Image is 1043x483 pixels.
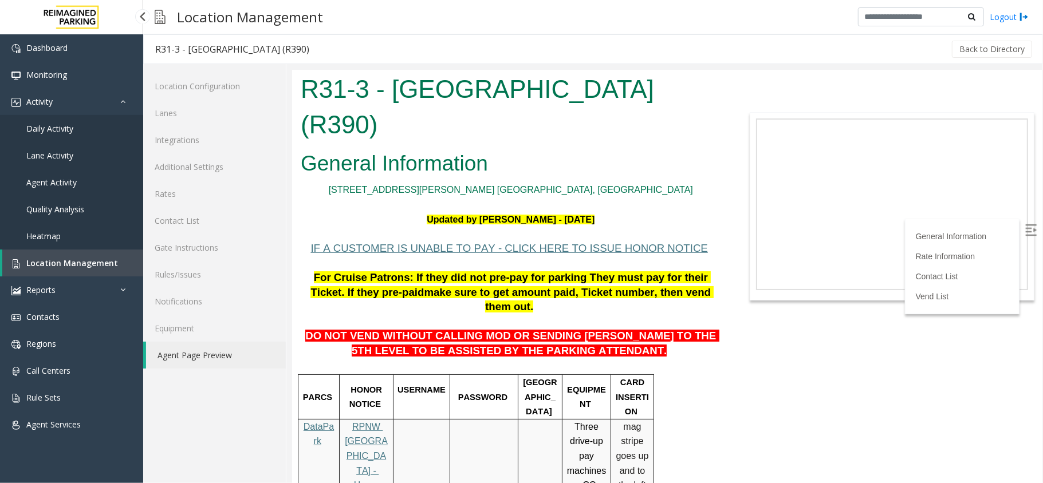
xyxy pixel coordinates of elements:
[143,288,286,315] a: Notifications
[624,162,695,171] a: General Information
[11,340,21,349] img: 'icon'
[26,311,60,322] span: Contacts
[26,231,61,241] span: Heatmap
[9,2,429,72] h1: R31-3 - [GEOGRAPHIC_DATA] (R390)
[231,308,265,346] span: [GEOGRAPHIC_DATA]
[26,42,68,53] span: Dashboard
[143,153,286,180] a: Additional Settings
[26,150,73,161] span: Lane Activity
[324,352,360,450] span: mag stripe goes up and to the left (Vertical Reader)
[624,182,683,191] a: Rate Information
[26,338,56,349] span: Regions
[26,177,77,188] span: Agent Activity
[11,367,21,376] img: 'icon'
[624,222,657,231] a: Vend List
[324,308,357,346] span: CARD INSERTION
[26,258,118,268] span: Location Management
[143,100,286,126] a: Lanes
[155,42,309,57] div: R31-3 - [GEOGRAPHIC_DATA] (R390)
[275,352,317,435] span: Three drive-up pay machines - CC ONLY
[11,421,21,430] img: 'icon'
[26,96,53,107] span: Activity
[11,286,21,295] img: 'icon'
[952,41,1032,58] button: Back to Directory
[171,3,329,31] h3: Location Management
[733,155,745,166] img: Open/Close Sidebar Menu
[18,172,416,184] span: IF A CUSTOMER IS UNABLE TO PAY - CLICK HERE TO ISSUE HONOR NOTICE
[26,392,61,403] span: Rule Sets
[132,216,422,243] span: make sure to get amount paid, Ticket number, then vend them out.
[26,419,81,430] span: Agent Services
[990,11,1029,23] a: Logout
[143,126,286,153] a: Integrations
[105,315,154,324] span: USERNAME
[1020,11,1029,23] img: logout
[143,73,286,100] a: Location Configuration
[26,204,84,215] span: Quality Analysis
[26,123,73,134] span: Daily Activity
[57,315,92,339] span: HONOR NOTICE
[143,180,286,207] a: Rates
[143,207,286,234] a: Contact List
[11,313,21,322] img: 'icon'
[9,79,429,109] h2: General Information
[143,261,286,288] a: Rules/Issues
[26,365,70,376] span: Call Centers
[26,284,56,295] span: Reports
[11,259,21,268] img: 'icon'
[155,3,166,31] img: pageIcon
[143,315,286,342] a: Equipment
[11,71,21,80] img: 'icon'
[11,323,40,332] span: PARCS
[275,315,314,339] span: EQUIPMENT
[11,98,21,107] img: 'icon'
[624,202,666,211] a: Contact List
[37,115,401,125] a: [STREET_ADDRESS][PERSON_NAME] [GEOGRAPHIC_DATA], [GEOGRAPHIC_DATA]
[11,394,21,403] img: 'icon'
[143,234,286,261] a: Gate Instructions
[11,44,21,53] img: 'icon'
[53,352,96,435] a: RPNW [GEOGRAPHIC_DATA] - Honor Notice
[18,174,416,184] a: IF A CUSTOMER IS UNABLE TO PAY - CLICK HERE TO ISSUE HONOR NOTICE
[135,145,302,155] font: Updated by [PERSON_NAME] - [DATE]
[166,323,215,332] span: PASSWORD
[26,69,67,80] span: Monitoring
[146,342,286,369] a: Agent Page Preview
[2,250,143,276] a: Location Management
[18,201,419,228] span: For Cruise Patrons: If they did not pre-pay for parking They must pay for their Ticket. If they p...
[11,352,42,377] a: DataPark
[13,260,427,287] span: DO NOT VEND WITHOUT CALLING MOD OR SENDING [PERSON_NAME] TO THE 5TH LEVEL TO BE ASSISTED BY THE P...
